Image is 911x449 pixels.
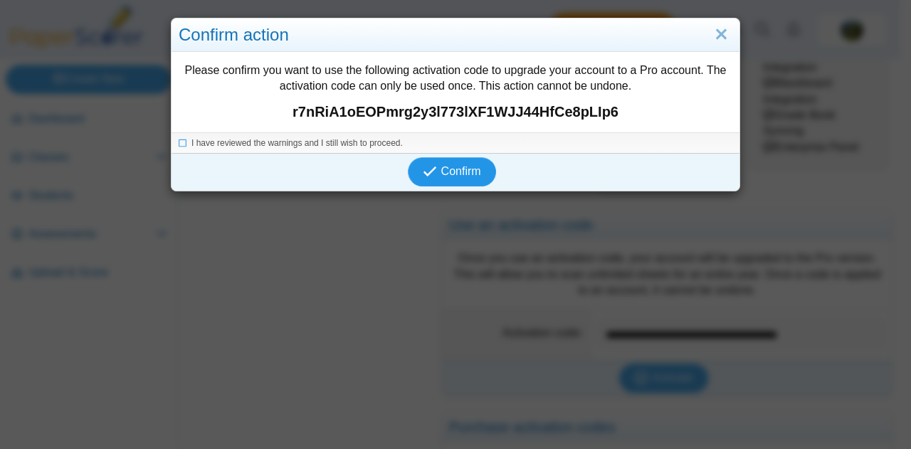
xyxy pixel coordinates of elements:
[179,102,732,122] strong: r7nRiA1oEOPmrg2y3l773lXF1WJJ44HfCe8pLIp6
[191,138,403,148] span: I have reviewed the warnings and I still wish to proceed.
[172,52,739,132] div: Please confirm you want to use the following activation code to upgrade your account to a Pro acc...
[441,165,481,177] span: Confirm
[408,157,495,186] button: Confirm
[172,19,739,52] div: Confirm action
[710,23,732,47] a: Close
